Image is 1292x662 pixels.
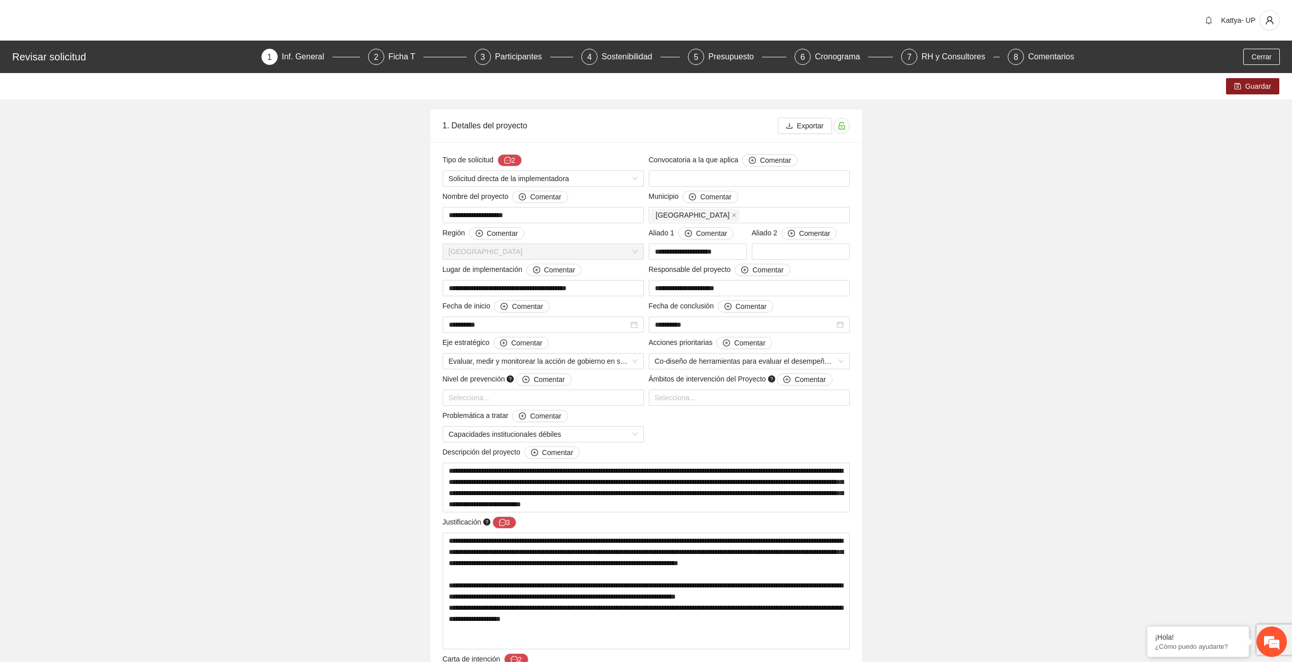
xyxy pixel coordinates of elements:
span: Comentar [544,264,575,275]
span: plus-circle [501,303,508,311]
span: 4 [587,53,592,61]
span: Co-diseño de herramientas para evaluar el desempeño de la autoridad orientada a resultados [655,354,844,369]
span: plus-circle [519,193,526,201]
span: unlock [834,122,849,130]
button: Aliado 2 [781,227,837,239]
span: Ámbitos de intervención del Proyecto [649,373,833,386]
span: Capacidades institucionales débiles [449,427,638,442]
span: 5 [694,53,699,61]
span: Comentar [794,374,825,385]
span: plus-circle [533,266,540,274]
span: Cerrar [1251,51,1272,62]
span: Solicitud directa de la implementadora [449,171,638,186]
span: plus-circle [500,339,507,347]
button: Cerrar [1243,49,1280,65]
span: Comentar [760,155,791,166]
span: Comentar [799,228,830,239]
span: message [499,519,506,527]
div: 8Comentarios [1008,49,1074,65]
span: plus-circle [783,376,790,384]
span: 1 [268,53,272,61]
span: Comentar [734,337,765,349]
span: Comentar [530,410,561,422]
span: plus-circle [724,303,732,311]
span: Comentar [534,374,565,385]
button: Nombre del proyecto [512,191,568,203]
span: 2 [374,53,379,61]
span: Nivel de prevención [443,373,572,386]
span: Comentar [511,337,542,349]
div: 5Presupuesto [688,49,786,65]
span: question-circle [768,375,775,382]
span: Aliado 1 [649,227,734,239]
button: Fecha de inicio [494,300,549,312]
span: plus-circle [522,376,529,384]
span: Tipo de solicitud [443,154,522,166]
button: Responsable del proyecto [735,264,790,276]
button: Eje estratégico [493,337,549,349]
span: 3 [481,53,485,61]
span: [GEOGRAPHIC_DATA] [656,210,730,221]
span: Justificación [443,516,517,529]
span: Chihuahua [651,209,740,221]
div: 4Sostenibilidad [581,49,680,65]
button: Ámbitos de intervención del Proyecto question-circle [777,373,832,386]
span: Chihuahua [449,244,638,259]
div: 1. Detalles del proyecto [443,111,778,140]
button: Justificación question-circle [492,516,517,529]
span: Evaluar, medir y monitorear la acción de gobierno en seguridad y justicia [449,354,638,369]
div: 1Inf. General [261,49,360,65]
button: Región [469,227,524,239]
div: Revisar solicitud [12,49,255,65]
span: Comentar [696,228,727,239]
span: Kattya- UP [1221,16,1255,24]
span: Fecha de conclusión [649,300,774,312]
span: plus-circle [749,157,756,165]
button: bell [1201,12,1217,28]
button: Tipo de solicitud [498,154,522,166]
span: Lugar de implementación [443,264,582,276]
span: Municipio [649,191,738,203]
span: Eje estratégico [443,337,549,349]
button: Lugar de implementación [526,264,582,276]
span: 8 [1014,53,1018,61]
div: 6Cronograma [794,49,893,65]
span: Comentar [512,301,543,312]
span: question-circle [507,375,514,382]
div: Sostenibilidad [602,49,660,65]
span: plus-circle [788,230,795,238]
span: 7 [907,53,912,61]
span: Convocatoria a la que aplica [649,154,798,166]
div: Cronograma [815,49,868,65]
div: 3Participantes [475,49,573,65]
span: Comentar [736,301,767,312]
button: Municipio [682,191,738,203]
span: save [1234,83,1241,91]
span: Responsable del proyecto [649,264,790,276]
button: Acciones prioritarias [716,337,772,349]
span: Guardar [1245,81,1271,92]
span: Comentar [752,264,783,275]
span: Fecha de inicio [443,300,550,312]
span: Exportar [797,120,824,131]
button: Aliado 1 [678,227,734,239]
span: Problemática a tratar [443,410,568,422]
button: Nivel de prevención question-circle [516,373,571,386]
span: Comentar [487,228,518,239]
span: Región [443,227,525,239]
div: Comentarios [1028,49,1074,65]
span: bell [1201,16,1216,24]
span: message [504,157,511,165]
span: plus-circle [476,230,483,238]
div: 2Ficha T [368,49,467,65]
span: plus-circle [689,193,696,201]
span: Aliado 2 [752,227,837,239]
span: Comentar [530,191,561,202]
div: Ficha T [388,49,423,65]
span: close [732,213,737,218]
button: Convocatoria a la que aplica [742,154,798,166]
span: plus-circle [723,339,730,347]
p: ¿Cómo puedo ayudarte? [1155,643,1241,650]
span: Comentar [700,191,731,202]
span: user [1260,16,1279,25]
